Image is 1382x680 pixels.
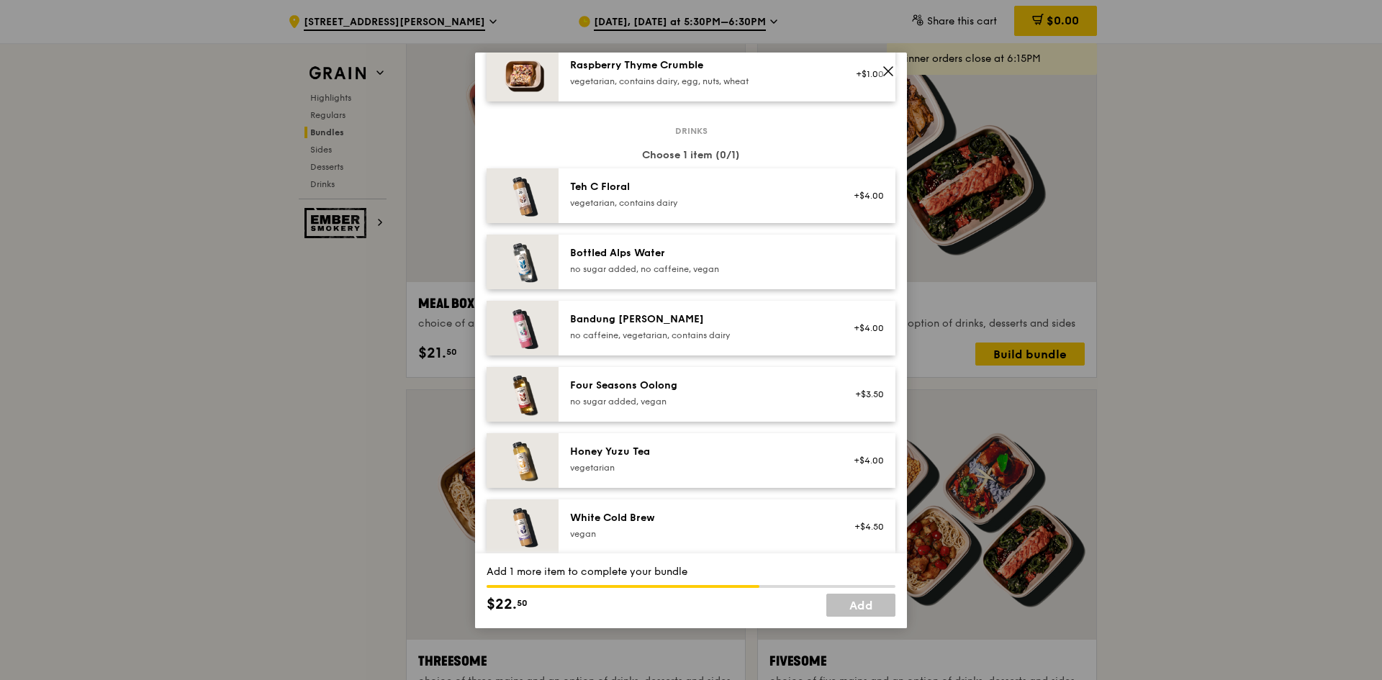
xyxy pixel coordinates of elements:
div: +$4.50 [846,521,884,532]
div: vegetarian [570,462,828,473]
a: Add [826,594,895,617]
div: +$4.00 [846,322,884,334]
img: daily_normal_HORZ-bottled-alps-water.jpg [487,235,559,289]
div: no caffeine, vegetarian, contains dairy [570,330,828,341]
div: Teh C Floral [570,180,828,194]
span: Drinks [669,125,713,137]
div: Honey Yuzu Tea [570,445,828,459]
img: daily_normal_honey-yuzu-tea.jpg [487,433,559,488]
div: White Cold Brew [570,511,828,525]
div: +$4.00 [846,190,884,201]
img: daily_normal_Raspberry_Thyme_Crumble__Horizontal_.jpg [487,47,559,101]
div: +$4.00 [846,455,884,466]
div: no sugar added, vegan [570,396,828,407]
span: 50 [517,597,528,609]
img: daily_normal_HORZ-four-seasons-oolong.jpg [487,367,559,422]
div: Bottled Alps Water [570,246,828,260]
div: +$3.50 [846,389,884,400]
div: Choose 1 item (0/1) [487,148,895,163]
div: Raspberry Thyme Crumble [570,58,828,73]
img: daily_normal_HORZ-teh-c-floral.jpg [487,168,559,223]
img: daily_normal_HORZ-bandung-gao.jpg [487,301,559,355]
div: +$1.00 [846,68,884,80]
div: vegetarian, contains dairy [570,197,828,209]
div: Bandung [PERSON_NAME] [570,312,828,327]
div: Add 1 more item to complete your bundle [487,565,895,579]
div: no sugar added, no caffeine, vegan [570,263,828,275]
img: daily_normal_HORZ-white-cold-brew.jpg [487,499,559,554]
span: $22. [487,594,517,615]
div: vegan [570,528,828,540]
div: Four Seasons Oolong [570,378,828,393]
div: vegetarian, contains dairy, egg, nuts, wheat [570,76,828,87]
